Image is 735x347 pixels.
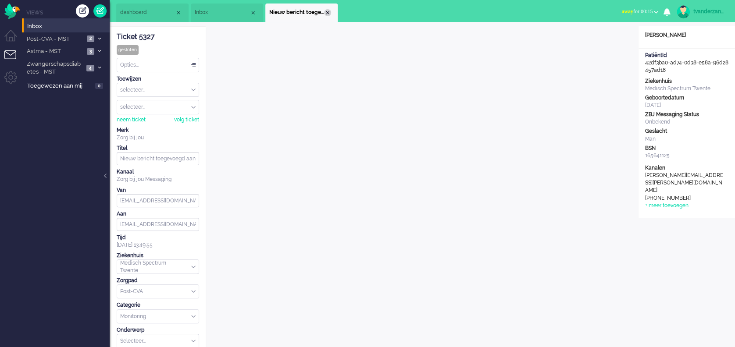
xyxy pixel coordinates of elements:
div: Assign User [117,100,199,114]
div: Man [645,135,728,143]
span: dashboard [120,9,175,16]
div: Kanaal [117,168,199,176]
div: Titel [117,145,199,152]
li: Dashboard [116,4,189,22]
span: Post-CVA - MST [25,35,84,43]
span: 0 [95,83,103,89]
div: volg ticket [174,116,199,124]
li: View [191,4,263,22]
div: 165641125 [645,152,728,159]
span: Nieuw bericht toegevoegd aan gesprek [269,9,324,16]
a: Inbox [25,21,110,31]
div: [PERSON_NAME][EMAIL_ADDRESS][PERSON_NAME][DOMAIN_NAME] [645,172,724,194]
div: [DATE] 13:49:55 [117,234,199,249]
li: Dashboard menu [4,30,24,50]
div: PatiëntId [645,52,728,59]
div: Zorg bij jou Messaging [117,176,199,183]
div: Merk [117,127,199,134]
a: Quick Ticket [93,4,107,18]
span: 4 [86,65,94,71]
div: Medisch Spectrum Twente [645,85,728,92]
div: Ziekenhuis [117,252,199,259]
div: Toewijzen [117,75,199,83]
div: Close tab [250,9,257,16]
div: Van [117,187,199,194]
a: tvanderzanden [675,5,726,18]
div: Zorg bij jou [117,134,199,142]
li: Views [26,9,110,16]
li: 5327 [265,4,338,22]
span: Inbox [195,9,250,16]
span: Inbox [27,22,110,31]
div: Close tab [175,9,182,16]
li: Tickets menu [4,50,24,70]
div: Onbekend [645,118,728,126]
div: Ticket 5327 [117,32,199,42]
div: Kanalen [645,164,728,172]
span: 3 [87,48,94,55]
div: Close tab [324,9,331,16]
div: Geboortedatum [645,94,728,102]
div: neem ticket [117,116,146,124]
a: Omnidesk [4,6,20,12]
div: [PERSON_NAME] [639,32,735,39]
span: Zwangerschapsdiabetes - MST [25,60,84,76]
div: BSN [645,145,728,152]
span: away [621,8,633,14]
span: Toegewezen aan mij [27,82,93,90]
li: awayfor 00:15 [616,3,664,22]
span: Astma - MST [25,47,84,56]
li: Admin menu [4,71,24,91]
span: 2 [87,35,94,42]
div: Aan [117,210,199,218]
div: gesloten [117,45,139,55]
div: Onderwerp [117,326,199,334]
div: + meer toevoegen [645,202,689,209]
div: [PHONE_NUMBER] [645,195,724,202]
div: Categorie [117,301,199,309]
div: 42df3ba0-ad74-0d38-e58a-96d28457ad18 [639,52,735,74]
button: awayfor 00:15 [616,5,664,18]
div: Assign Group [117,83,199,97]
a: Toegewezen aan mij 0 [25,81,110,90]
img: avatar [677,5,690,18]
div: Geslacht [645,127,728,135]
div: tvanderzanden [693,7,726,16]
img: flow_omnibird.svg [4,4,20,19]
div: Ziekenhuis [645,78,728,85]
div: Creëer ticket [76,4,89,18]
body: Rich Text Area. Press ALT-0 for help. [4,4,415,19]
div: Zorgpad [117,277,199,284]
div: [DATE] [645,102,728,109]
div: ZBJ Messaging Status [645,111,728,118]
div: Tijd [117,234,199,241]
span: for 00:15 [621,8,653,14]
